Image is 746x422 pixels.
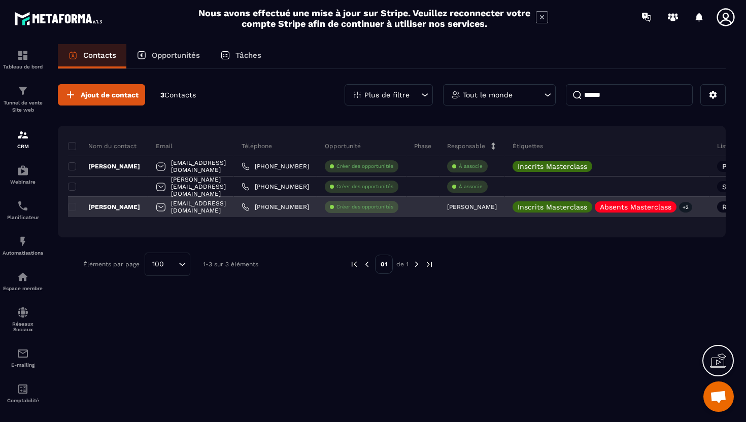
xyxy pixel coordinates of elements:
div: Ouvrir le chat [703,381,734,412]
p: Inscrits Masterclass [518,163,587,170]
a: formationformationTableau de bord [3,42,43,77]
img: social-network [17,306,29,319]
img: automations [17,235,29,248]
img: formation [17,49,29,61]
img: scheduler [17,200,29,212]
img: logo [14,9,106,28]
p: [PERSON_NAME] [68,162,140,170]
img: automations [17,164,29,177]
p: 3 [160,90,196,100]
p: Tunnel de vente Site web [3,99,43,114]
img: email [17,347,29,360]
p: À associe [459,163,483,170]
p: de 1 [396,260,409,268]
p: Absents Masterclass [600,203,671,210]
p: Email [156,142,173,150]
p: Opportunités [152,51,200,60]
a: automationsautomationsAutomatisations [3,228,43,263]
div: Search for option [145,253,190,276]
p: [PERSON_NAME] [447,203,497,210]
p: Comptabilité [3,398,43,403]
a: formationformationCRM [3,121,43,157]
a: emailemailE-mailing [3,340,43,375]
p: Espace membre [3,286,43,291]
p: 1-3 sur 3 éléments [203,261,258,268]
a: [PHONE_NUMBER] [242,162,309,170]
img: automations [17,271,29,283]
a: Tâches [210,44,272,68]
p: CRM [3,144,43,149]
img: next [425,260,434,269]
h2: Nous avons effectué une mise à jour sur Stripe. Veuillez reconnecter votre compte Stripe afin de ... [198,8,531,29]
span: 100 [149,259,167,270]
p: Téléphone [242,142,272,150]
p: Nom du contact [68,142,137,150]
span: Ajout de contact [81,90,139,100]
a: automationsautomationsWebinaire [3,157,43,192]
p: Réseaux Sociaux [3,321,43,332]
img: formation [17,85,29,97]
p: Inscrits Masterclass [518,203,587,210]
p: À associe [459,183,483,190]
a: formationformationTunnel de vente Site web [3,77,43,121]
p: Créer des opportunités [336,203,393,210]
p: Étiquettes [513,142,543,150]
p: Tâches [235,51,261,60]
span: Contacts [164,91,196,99]
p: Tableau de bord [3,64,43,69]
a: accountantaccountantComptabilité [3,375,43,411]
a: [PHONE_NUMBER] [242,203,309,211]
p: 01 [375,255,393,274]
a: social-networksocial-networkRéseaux Sociaux [3,299,43,340]
p: Webinaire [3,179,43,185]
a: schedulerschedulerPlanificateur [3,192,43,228]
img: accountant [17,383,29,395]
p: E-mailing [3,362,43,368]
a: automationsautomationsEspace membre [3,263,43,299]
p: +2 [679,202,692,213]
img: prev [350,260,359,269]
a: [PHONE_NUMBER] [242,183,309,191]
p: Tout le monde [463,91,513,98]
p: Plus de filtre [364,91,410,98]
p: Opportunité [325,142,361,150]
img: next [412,260,421,269]
p: Liste [717,142,731,150]
p: [PERSON_NAME] [68,203,140,211]
p: Responsable [447,142,485,150]
p: Phase [414,142,431,150]
input: Search for option [167,259,176,270]
p: Créer des opportunités [336,183,393,190]
p: Créer des opportunités [336,163,393,170]
p: Planificateur [3,215,43,220]
img: formation [17,129,29,141]
p: Contacts [83,51,116,60]
p: Automatisations [3,250,43,256]
a: Opportunités [126,44,210,68]
button: Ajout de contact [58,84,145,105]
img: prev [362,260,371,269]
a: Contacts [58,44,126,68]
p: Éléments par page [83,261,140,268]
